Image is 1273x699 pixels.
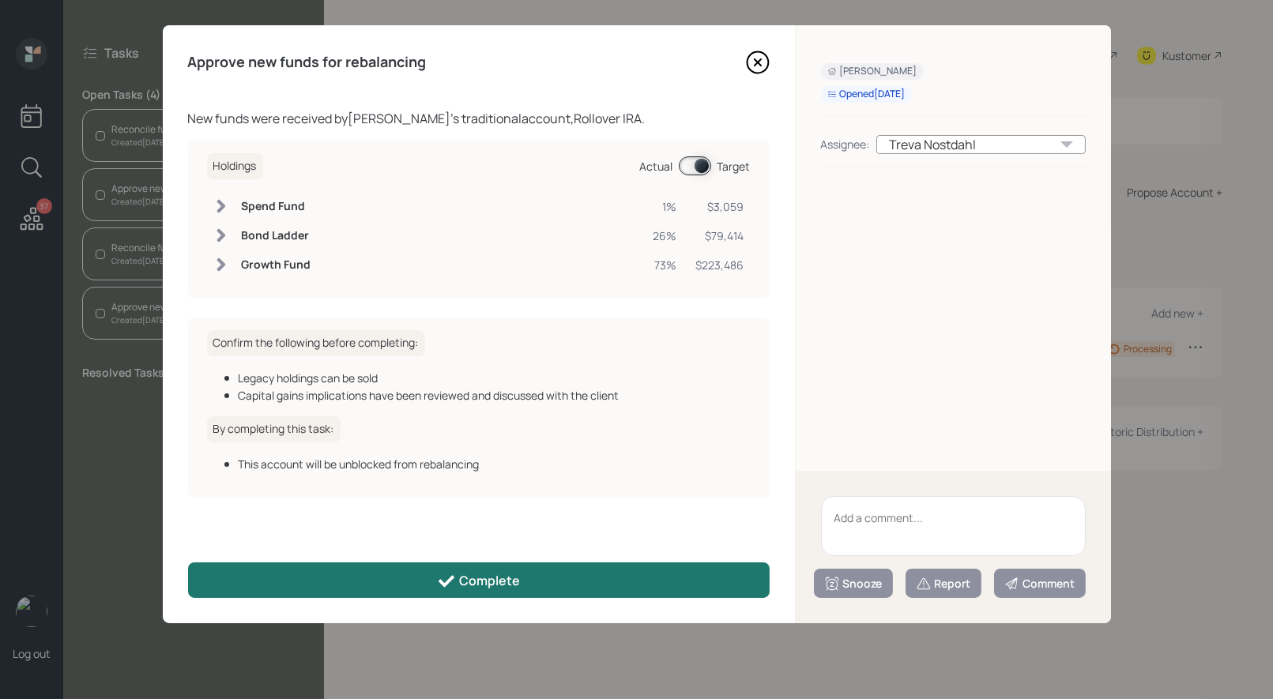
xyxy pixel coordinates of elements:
[906,569,981,598] button: Report
[242,229,311,242] h6: Bond Ladder
[717,158,751,175] div: Target
[696,227,744,244] div: $79,414
[207,153,263,179] h6: Holdings
[188,54,427,71] h4: Approve new funds for rebalancing
[821,136,870,152] div: Assignee:
[239,370,751,386] div: Legacy holdings can be sold
[437,572,520,591] div: Complete
[207,416,341,442] h6: By completing this task:
[824,576,883,592] div: Snooze
[696,198,744,215] div: $3,059
[242,200,311,213] h6: Spend Fund
[640,158,673,175] div: Actual
[207,330,425,356] h6: Confirm the following before completing:
[653,198,677,215] div: 1%
[239,456,751,472] div: This account will be unblocked from rebalancing
[916,576,971,592] div: Report
[188,109,770,128] div: New funds were received by [PERSON_NAME] 's traditional account, Rollover IRA .
[994,569,1086,598] button: Comment
[1004,576,1075,592] div: Comment
[653,227,677,244] div: 26%
[239,387,751,404] div: Capital gains implications have been reviewed and discussed with the client
[827,65,917,78] div: [PERSON_NAME]
[814,569,893,598] button: Snooze
[188,562,770,598] button: Complete
[242,258,311,272] h6: Growth Fund
[696,257,744,273] div: $223,486
[827,88,906,101] div: Opened [DATE]
[876,135,1086,154] div: Treva Nostdahl
[653,257,677,273] div: 73%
